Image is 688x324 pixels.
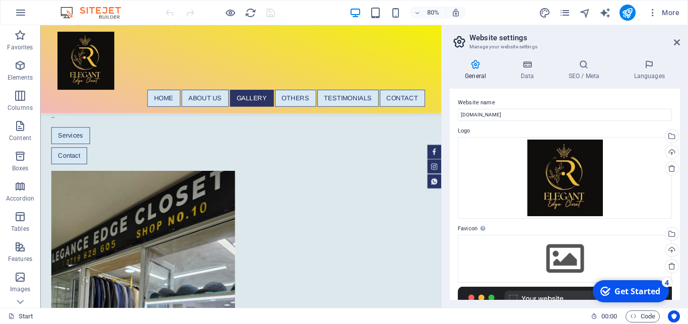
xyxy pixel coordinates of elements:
i: Pages (Ctrl+Alt+S) [559,7,571,19]
i: Publish [622,7,633,19]
h6: Session time [591,310,617,322]
button: Click here to leave preview mode and continue editing [224,7,236,19]
h4: General [450,59,505,81]
img: Editor Logo [58,7,133,19]
p: Images [10,285,31,293]
span: Code [630,310,655,322]
button: Usercentrics [668,310,680,322]
p: Columns [8,104,33,112]
div: Get Started 4 items remaining, 20% complete [3,4,79,26]
span: 00 00 [601,310,617,322]
i: On resize automatically adjust zoom level to fit chosen device. [451,8,460,17]
h4: Languages [618,59,680,81]
p: Content [9,134,31,142]
h6: 80% [425,7,441,19]
label: Favicon [458,223,672,235]
button: navigator [579,7,591,19]
p: Favorites [7,43,33,51]
label: Website name [458,97,672,109]
div: Get Started [25,10,71,21]
h2: Website settings [469,33,680,42]
p: Features [8,255,32,263]
button: Code [626,310,660,322]
p: Tables [11,225,29,233]
button: design [539,7,551,19]
p: Boxes [12,164,29,172]
h4: Data [505,59,553,81]
i: AI Writer [599,7,611,19]
input: Name... [458,109,672,121]
button: publish [620,5,636,21]
div: 4 [72,1,82,11]
button: text_generator [599,7,611,19]
p: Accordion [6,195,34,203]
i: Reload page [245,7,256,19]
span: : [608,312,610,320]
div: Elegant-VWJa33Q5NGYsJ0xffpWw_w.jpg [458,137,672,219]
label: Logo [458,125,672,137]
span: More [648,8,679,18]
button: 80% [410,7,446,19]
button: pages [559,7,571,19]
div: Select files from the file manager, stock photos, or upload file(s) [458,235,672,282]
button: reload [244,7,256,19]
button: More [644,5,683,21]
h3: Manage your website settings [469,42,660,51]
p: Elements [8,74,33,82]
h4: SEO / Meta [553,59,618,81]
a: Click to cancel selection. Double-click to open Pages [8,310,33,322]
